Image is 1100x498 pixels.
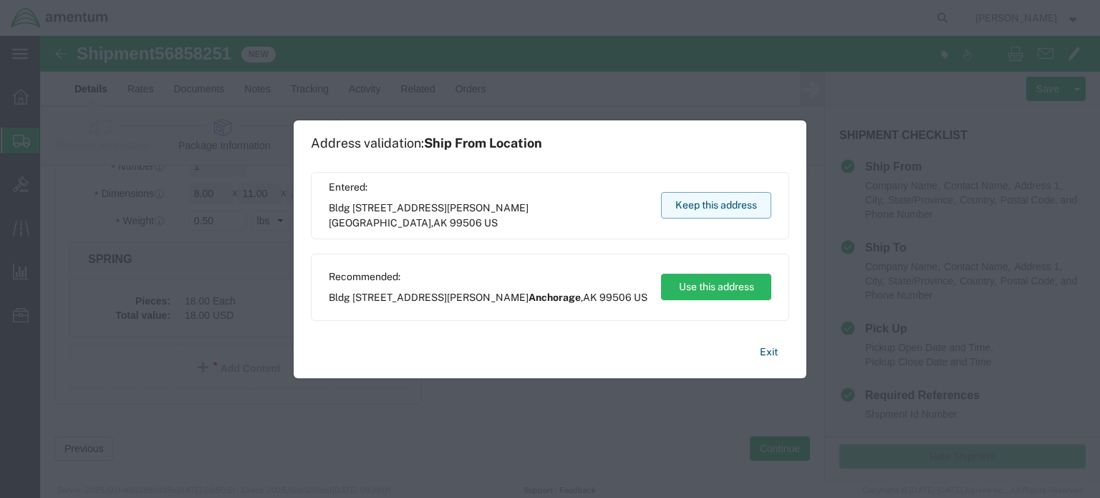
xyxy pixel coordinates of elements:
span: AK [433,217,448,229]
button: Keep this address [661,192,771,219]
span: [GEOGRAPHIC_DATA] [329,217,431,229]
span: US [484,217,498,229]
span: AK [583,292,597,303]
span: US [634,292,647,303]
span: Recommended: [329,269,647,284]
h1: Address validation: [311,135,542,151]
span: 99506 [450,217,482,229]
span: Ship From Location [424,135,542,150]
span: 99506 [599,292,632,303]
button: Exit [748,340,789,365]
span: Entered: [329,180,647,195]
span: Bldg [STREET_ADDRESS][PERSON_NAME] , [329,290,647,305]
button: Use this address [661,274,771,300]
span: Anchorage [529,292,581,303]
span: Bldg [STREET_ADDRESS][PERSON_NAME] , [329,201,647,231]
